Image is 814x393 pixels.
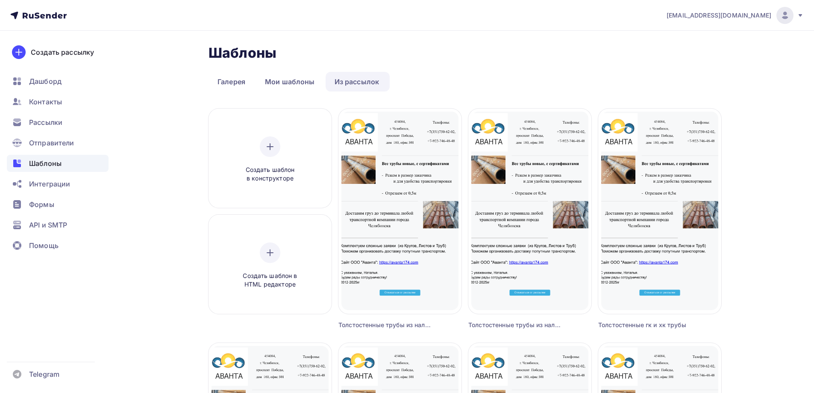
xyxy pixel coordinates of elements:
span: API и SMTP [29,220,67,230]
span: Формы [29,199,54,210]
div: Создать рассылку [31,47,94,57]
a: [EMAIL_ADDRESS][DOMAIN_NAME] [667,7,804,24]
span: Дашборд [29,76,62,86]
a: Шаблоны [7,155,109,172]
span: Создать шаблон в конструкторе [229,165,311,183]
span: Отправители [29,138,74,148]
a: Галерея [209,72,254,92]
a: Дашборд [7,73,109,90]
a: Мои шаблоны [256,72,324,92]
a: Формы [7,196,109,213]
span: Помощь [29,240,59,251]
div: Толстостенные трубы из наличия [468,321,561,329]
span: Контакты [29,97,62,107]
span: Рассылки [29,117,62,127]
a: Рассылки [7,114,109,131]
a: Отправители [7,134,109,151]
span: Интеграции [29,179,70,189]
div: Толстостенные гк и хк трубы [598,321,691,329]
a: Из рассылок [326,72,388,92]
span: Создать шаблон в HTML редакторе [229,272,311,289]
h2: Шаблоны [209,44,276,62]
span: Шаблоны [29,158,62,168]
span: Telegram [29,369,59,379]
span: [EMAIL_ADDRESS][DOMAIN_NAME] [667,11,771,20]
a: Контакты [7,93,109,110]
div: Толстостенные трубы из наличия [338,321,431,329]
